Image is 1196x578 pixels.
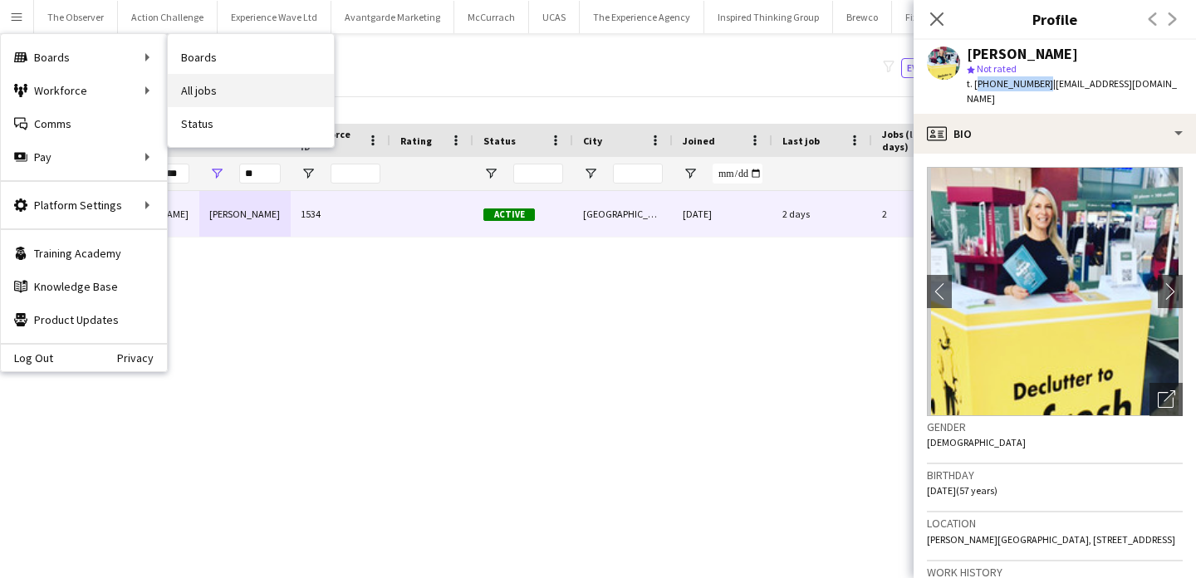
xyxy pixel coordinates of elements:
[892,1,957,33] button: Fix Radio
[148,164,189,184] input: First Name Filter Input
[291,191,390,237] div: 1534
[483,208,535,221] span: Active
[218,1,331,33] button: Experience Wave Ltd
[967,77,1053,90] span: t. [PHONE_NUMBER]
[239,164,281,184] input: Last Name Filter Input
[1,74,167,107] div: Workforce
[331,164,380,184] input: Workforce ID Filter Input
[927,533,1175,546] span: [PERSON_NAME][GEOGRAPHIC_DATA], [STREET_ADDRESS]
[673,191,772,237] div: [DATE]
[967,77,1177,105] span: | [EMAIL_ADDRESS][DOMAIN_NAME]
[1,107,167,140] a: Comms
[713,164,762,184] input: Joined Filter Input
[199,191,291,237] div: [PERSON_NAME]
[331,1,454,33] button: Avantgarde Marketing
[704,1,833,33] button: Inspired Thinking Group
[483,135,516,147] span: Status
[927,468,1183,482] h3: Birthday
[1,189,167,222] div: Platform Settings
[927,419,1183,434] h3: Gender
[117,351,167,365] a: Privacy
[901,58,984,78] button: Everyone4,647
[927,516,1183,531] h3: Location
[1,270,167,303] a: Knowledge Base
[1,351,53,365] a: Log Out
[1,41,167,74] div: Boards
[683,135,715,147] span: Joined
[927,167,1183,416] img: Crew avatar or photo
[118,1,218,33] button: Action Challenge
[1,140,167,174] div: Pay
[583,135,602,147] span: City
[168,107,334,140] a: Status
[34,1,118,33] button: The Observer
[513,164,563,184] input: Status Filter Input
[772,191,872,237] div: 2 days
[483,166,498,181] button: Open Filter Menu
[168,74,334,107] a: All jobs
[683,166,698,181] button: Open Filter Menu
[914,8,1196,30] h3: Profile
[454,1,529,33] button: McCurrach
[529,1,580,33] button: UCAS
[1149,383,1183,416] div: Open photos pop-in
[1,303,167,336] a: Product Updates
[301,166,316,181] button: Open Filter Menu
[209,166,224,181] button: Open Filter Menu
[400,135,432,147] span: Rating
[168,41,334,74] a: Boards
[967,47,1078,61] div: [PERSON_NAME]
[977,62,1017,75] span: Not rated
[583,166,598,181] button: Open Filter Menu
[882,128,950,153] span: Jobs (last 90 days)
[580,1,704,33] button: The Experience Agency
[613,164,663,184] input: City Filter Input
[833,1,892,33] button: Brewco
[927,484,997,497] span: [DATE] (57 years)
[782,135,820,147] span: Last job
[1,237,167,270] a: Training Academy
[927,436,1026,448] span: [DEMOGRAPHIC_DATA]
[914,114,1196,154] div: Bio
[573,191,673,237] div: [GEOGRAPHIC_DATA]
[872,191,980,237] div: 2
